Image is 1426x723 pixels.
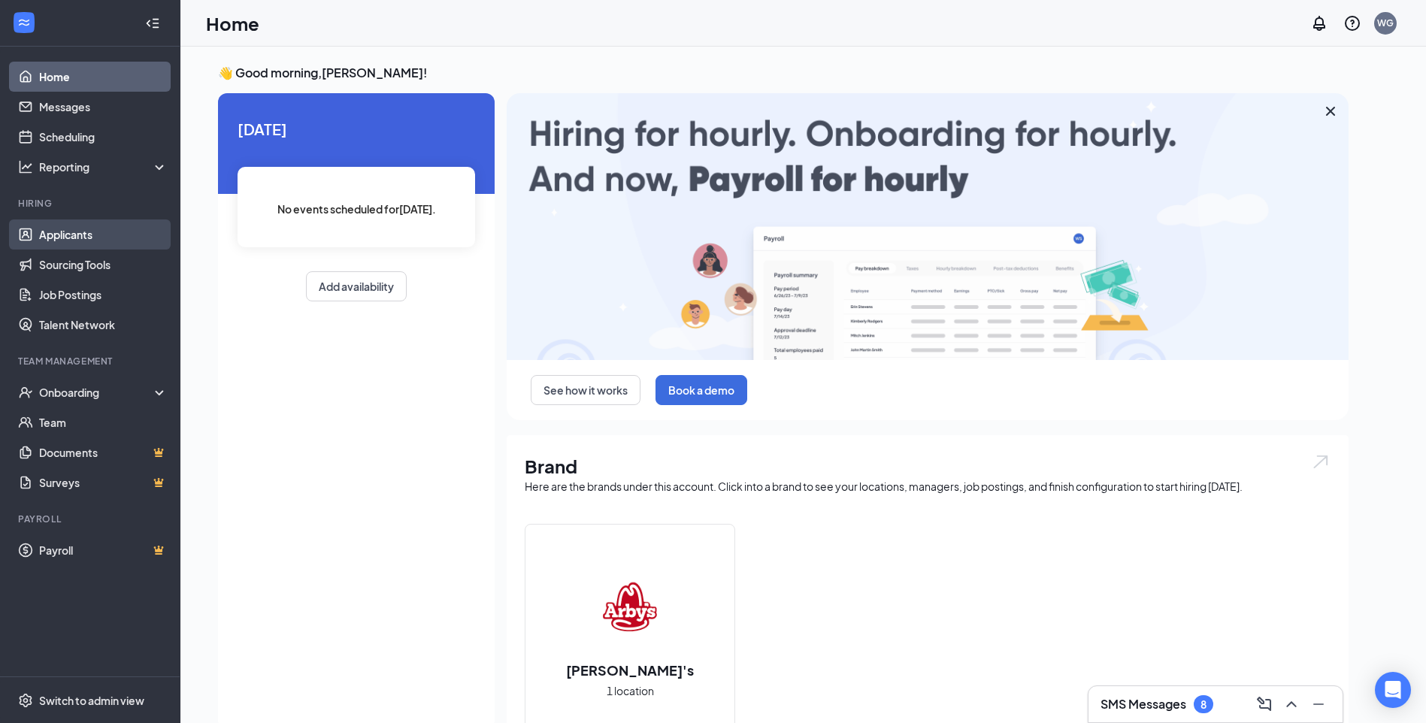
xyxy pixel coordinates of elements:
svg: ChevronUp [1282,695,1300,713]
img: payroll-large.gif [507,93,1349,360]
div: 8 [1200,698,1206,711]
a: SurveysCrown [39,467,168,498]
img: Arby's [582,558,678,655]
button: Book a demo [655,375,747,405]
div: Team Management [18,355,165,368]
div: WG [1377,17,1394,29]
h3: 👋 Good morning, [PERSON_NAME] ! [218,65,1349,81]
svg: Minimize [1309,695,1328,713]
svg: UserCheck [18,385,33,400]
div: Open Intercom Messenger [1375,672,1411,708]
svg: Analysis [18,159,33,174]
a: Home [39,62,168,92]
h1: Home [206,11,259,36]
button: See how it works [531,375,640,405]
div: Payroll [18,513,165,525]
span: 1 location [607,682,654,699]
img: open.6027fd2a22e1237b5b06.svg [1311,453,1331,470]
button: ChevronUp [1279,692,1303,716]
div: Reporting [39,159,168,174]
a: Messages [39,92,168,122]
svg: WorkstreamLogo [17,15,32,30]
a: Team [39,407,168,437]
div: Onboarding [39,385,155,400]
a: Job Postings [39,280,168,310]
svg: Settings [18,693,33,708]
a: Sourcing Tools [39,250,168,280]
svg: QuestionInfo [1343,14,1361,32]
button: Add availability [306,271,407,301]
div: Hiring [18,197,165,210]
span: No events scheduled for [DATE] . [277,201,436,217]
div: Here are the brands under this account. Click into a brand to see your locations, managers, job p... [525,479,1331,494]
button: ComposeMessage [1252,692,1276,716]
div: Switch to admin view [39,693,144,708]
a: Talent Network [39,310,168,340]
a: Applicants [39,219,168,250]
a: PayrollCrown [39,535,168,565]
h1: Brand [525,453,1331,479]
h3: SMS Messages [1101,696,1186,712]
a: Scheduling [39,122,168,152]
svg: Notifications [1310,14,1328,32]
svg: Collapse [145,16,160,31]
svg: Cross [1322,102,1340,120]
h2: [PERSON_NAME]'s [551,661,709,679]
a: DocumentsCrown [39,437,168,467]
span: [DATE] [238,117,475,141]
svg: ComposeMessage [1255,695,1273,713]
button: Minimize [1306,692,1331,716]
